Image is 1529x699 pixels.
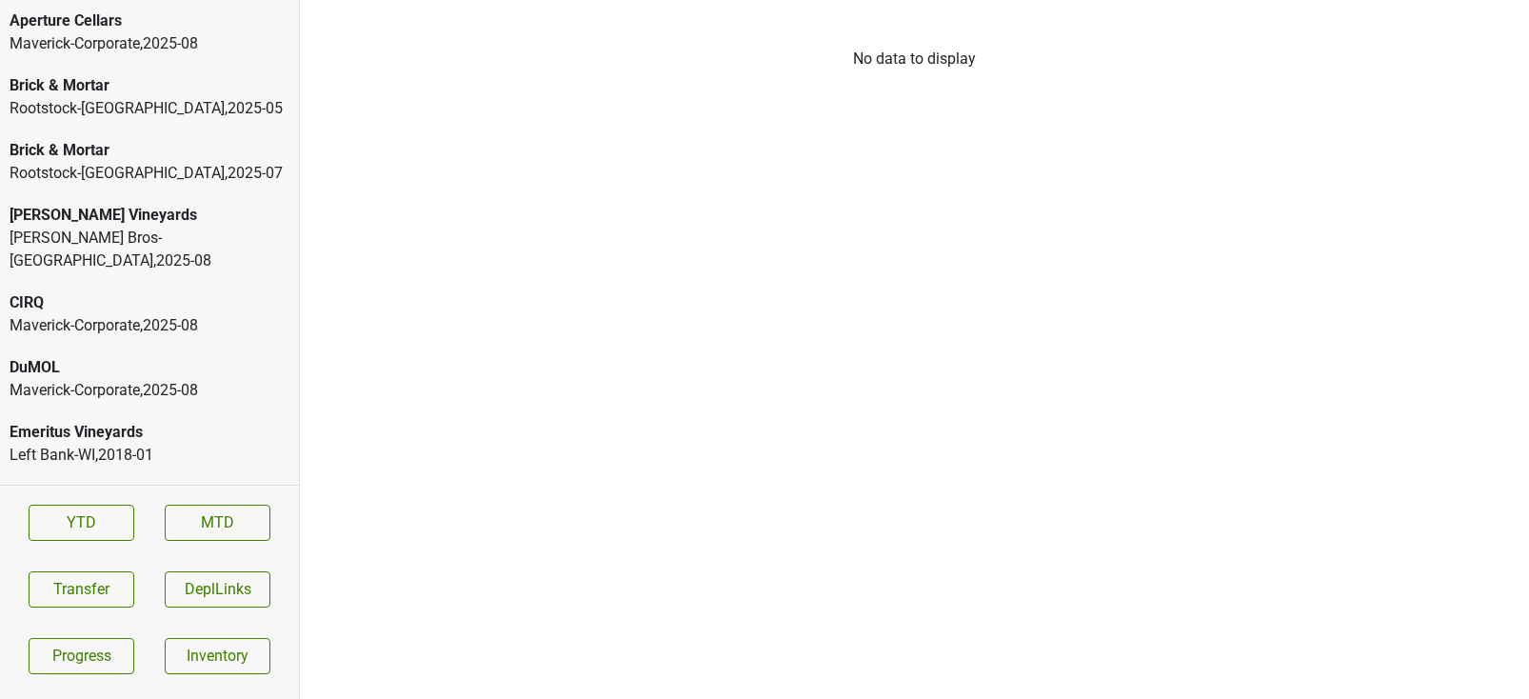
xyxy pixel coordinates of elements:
div: Maverick-Corporate , 2025 - 08 [10,314,289,337]
div: [PERSON_NAME] Vineyards [10,204,289,227]
div: Emeritus Vineyards [10,421,289,444]
div: Brick & Mortar [10,74,289,97]
div: Rootstock-[GEOGRAPHIC_DATA] , 2025 - 05 [10,97,289,120]
div: [PERSON_NAME] Bros-[GEOGRAPHIC_DATA] , 2025 - 08 [10,227,289,272]
div: No data to display [300,48,1529,70]
div: Brick & Mortar [10,139,289,162]
a: YTD [29,505,134,541]
a: Inventory [165,638,270,674]
div: CIRQ [10,291,289,314]
div: Maverick-Corporate , 2025 - 08 [10,32,289,55]
div: Rootstock-[GEOGRAPHIC_DATA] , 2025 - 07 [10,162,289,185]
button: DeplLinks [165,571,270,608]
div: Maverick-Corporate , 2025 - 08 [10,379,289,402]
a: Progress [29,638,134,674]
a: MTD [165,505,270,541]
div: Aperture Cellars [10,10,289,32]
button: Transfer [29,571,134,608]
div: DuMOL [10,356,289,379]
div: Left Bank-WI , 2018 - 01 [10,444,289,467]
